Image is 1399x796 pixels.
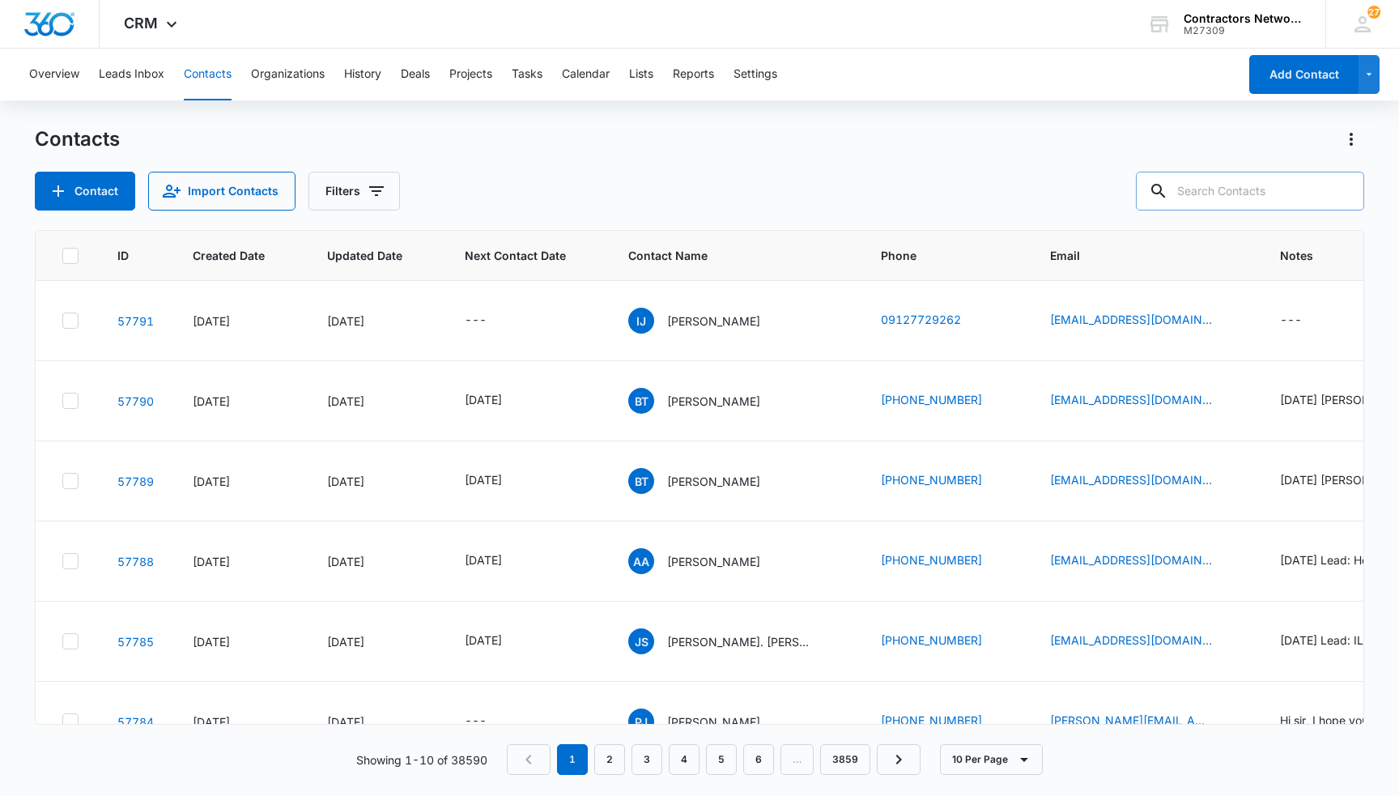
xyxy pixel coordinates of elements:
div: Next Contact Date - 1757030400 - Select to Edit Field [465,551,531,571]
a: [EMAIL_ADDRESS][DOMAIN_NAME] [1050,311,1212,328]
p: Showing 1-10 of 38590 [356,751,487,768]
div: Phone - (773) 739-7152 - Select to Edit Field [881,471,1011,491]
span: Updated Date [327,247,402,264]
a: [EMAIL_ADDRESS][DOMAIN_NAME] [1050,391,1212,408]
div: Contact Name - Jesse St. John - Select to Edit Field [628,628,842,654]
div: [DATE] [193,553,288,570]
div: [DATE] [193,633,288,650]
span: PJ [628,709,654,734]
a: Page 5 [706,744,737,775]
span: IJ [628,308,654,334]
div: [DATE] [465,471,502,488]
button: Lists [629,49,653,100]
input: Search Contacts [1136,172,1364,211]
div: [DATE] [327,473,426,490]
span: AA [628,548,654,574]
div: [DATE] [465,551,502,568]
span: BT [628,388,654,414]
a: Navigate to contact details page for Isaac Jerry [117,314,154,328]
p: [PERSON_NAME] [667,553,760,570]
p: [PERSON_NAME] [667,313,760,330]
p: [PERSON_NAME] [667,713,760,730]
span: Phone [881,247,988,264]
button: Contacts [184,49,232,100]
div: Phone - (217) 779-1512 - Select to Edit Field [881,632,1011,651]
button: Add Contact [1249,55,1359,94]
div: Email - isaacjerry09127729262@gmail.com - Select to Edit Field [1050,311,1241,330]
a: Next Page [877,744,921,775]
a: [PHONE_NUMBER] [881,391,982,408]
button: Reports [673,49,714,100]
a: Navigate to contact details page for Alfredo Arroyo [117,555,154,568]
span: Email [1050,247,1218,264]
span: ID [117,247,130,264]
div: Phone - (773) 969-9744 - Select to Edit Field [881,551,1011,571]
a: Navigate to contact details page for Benjamin Talley [117,394,154,408]
a: [PHONE_NUMBER] [881,632,982,649]
div: Next Contact Date - - Select to Edit Field [465,311,516,330]
p: [PERSON_NAME] [667,473,760,490]
div: Next Contact Date - 1759708800 - Select to Edit Field [465,471,531,491]
div: --- [465,712,487,731]
div: [DATE] [327,713,426,730]
a: Page 2 [594,744,625,775]
div: [DATE] [327,313,426,330]
button: Deals [401,49,430,100]
div: [DATE] [327,633,426,650]
a: Page 6 [743,744,774,775]
div: Notes - - Select to Edit Field [1280,311,1331,330]
a: [PHONE_NUMBER] [881,551,982,568]
button: Leads Inbox [99,49,164,100]
div: [DATE] [465,632,502,649]
button: Settings [734,49,777,100]
div: Contact Name - Isaac Jerry - Select to Edit Field [628,308,789,334]
button: Import Contacts [148,172,296,211]
a: [EMAIL_ADDRESS][DOMAIN_NAME] [1050,471,1212,488]
h1: Contacts [35,127,120,151]
div: [DATE] [193,713,288,730]
div: notifications count [1367,6,1380,19]
div: Email - arroa285@gmail.com - Select to Edit Field [1050,551,1241,571]
div: account name [1184,12,1302,25]
div: [DATE] [193,393,288,410]
div: Next Contact Date - 1759708800 - Select to Edit Field [465,391,531,411]
span: 27 [1367,6,1380,19]
button: Tasks [512,49,542,100]
div: --- [465,311,487,330]
button: Filters [308,172,400,211]
div: Phone - (530) 338-0194 - Select to Edit Field [881,712,1011,731]
button: Add Contact [35,172,135,211]
div: Email - peter.digitalestimationllc@gmail.com - Select to Edit Field [1050,712,1241,731]
span: Next Contact Date [465,247,566,264]
a: Page 3 [631,744,662,775]
span: JS [628,628,654,654]
span: CRM [124,15,158,32]
button: Organizations [251,49,325,100]
button: Calendar [562,49,610,100]
div: Contact Name - Benjamin Talley - Select to Edit Field [628,468,789,494]
p: [PERSON_NAME]. [PERSON_NAME] [667,633,813,650]
div: Contact Name - Peter James - Select to Edit Field [628,709,789,734]
div: Next Contact Date - - Select to Edit Field [465,712,516,731]
button: 10 Per Page [940,744,1043,775]
a: Page 4 [669,744,699,775]
em: 1 [557,744,588,775]
button: Projects [449,49,492,100]
a: [PHONE_NUMBER] [881,471,982,488]
div: Email - natureandindustry@gmail.com - Select to Edit Field [1050,391,1241,411]
a: Navigate to contact details page for Jesse St. John [117,635,154,649]
div: [DATE] [327,553,426,570]
div: account id [1184,25,1302,36]
a: [PERSON_NAME][EMAIL_ADDRESS][DOMAIN_NAME] [1050,712,1212,729]
a: 09127729262 [881,311,961,328]
div: [DATE] [465,391,502,408]
a: [PHONE_NUMBER] [881,712,982,729]
span: BT [628,468,654,494]
div: [DATE] [327,393,426,410]
div: --- [1280,311,1302,330]
a: [EMAIL_ADDRESS][DOMAIN_NAME] [1050,632,1212,649]
div: Email - natureandindustry@gmail.com - Select to Edit Field [1050,471,1241,491]
a: Navigate to contact details page for Peter James [117,715,154,729]
div: Phone - (773) 739-7152 - Select to Edit Field [881,391,1011,411]
div: Next Contact Date - 1757289600 - Select to Edit Field [465,632,531,651]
